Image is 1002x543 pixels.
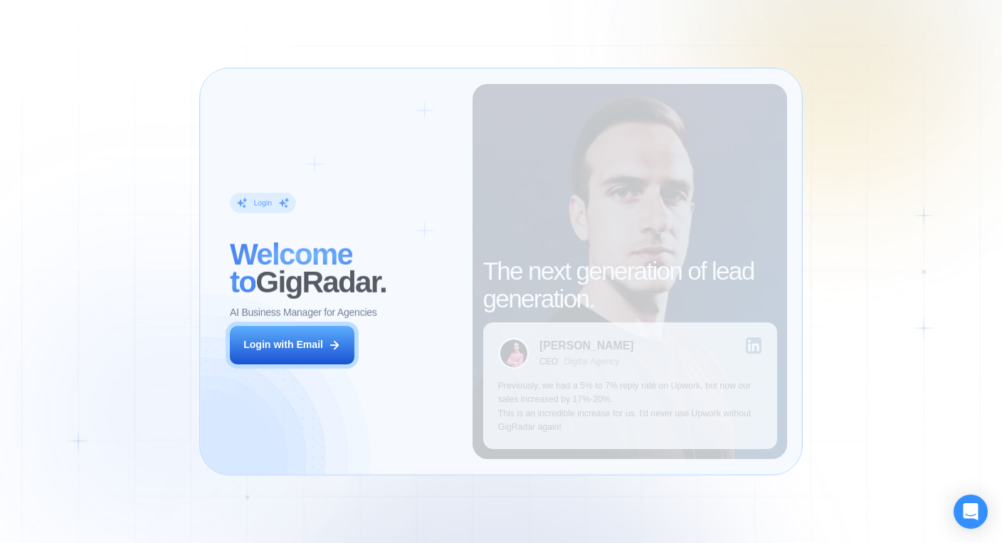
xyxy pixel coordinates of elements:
[254,198,273,208] div: Login
[539,340,633,352] div: [PERSON_NAME]
[230,241,458,295] h2: ‍ GigRadar.
[230,326,354,365] button: Login with Email
[954,495,988,529] div: Open Intercom Messenger
[230,306,377,320] p: AI Business Manager for Agencies
[230,237,352,298] span: Welcome to
[539,357,558,367] div: CEO
[243,338,323,352] div: Login with Email
[564,357,620,367] div: Digital Agency
[483,258,777,312] h2: The next generation of lead generation.
[498,379,762,434] p: Previously, we had a 5% to 7% reply rate on Upwork, but now our sales increased by 17%-20%. This ...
